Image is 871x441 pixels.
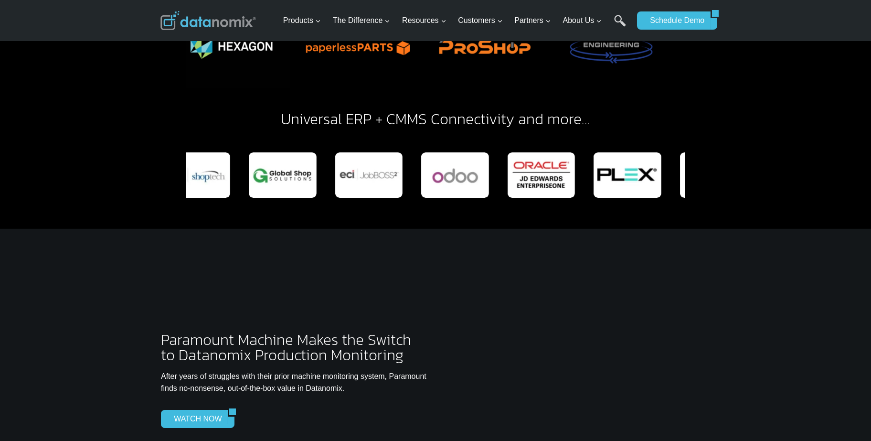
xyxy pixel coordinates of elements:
[680,152,747,197] img: Datanomix Production Monitoring Connects with Limble
[614,15,626,36] a: Search
[594,152,661,197] img: Datanomix Production Monitoring Connects with Plex
[161,372,426,393] span: After years of struggles with their prior machine monitoring system, Paramount finds no-nonsense,...
[215,40,258,48] span: Phone number
[514,14,551,27] span: Partners
[458,14,502,27] span: Customers
[215,118,252,127] span: State/Region
[563,14,602,27] span: About Us
[249,152,317,197] div: 15 of 19
[161,410,228,428] a: WATCH NOW
[279,5,633,36] nav: Primary Navigation
[160,11,256,30] img: Datanomix
[594,152,661,197] div: 19 of 19
[421,152,489,197] div: 17 of 19
[335,152,403,197] img: Datanomix Production Monitoring Connects with JobBoss ERP
[335,152,403,197] div: 16 of 19
[161,328,411,366] span: Paramount Machine Makes the Switch to Datanomix Production Monitoring
[162,152,230,197] img: Datanomix Production Monitoring Connects with SHOPTECH E2
[160,111,711,127] h2: Universal ERP + CMMS Connectivity and more…
[507,152,575,197] div: 18 of 19
[162,152,230,197] div: 14 of 19
[186,152,685,197] div: Photo Gallery Carousel
[215,0,245,9] span: Last Name
[333,14,391,27] span: The Difference
[637,11,711,30] a: Schedule Demo
[680,152,747,197] div: 1 of 19
[402,14,446,27] span: Resources
[130,213,161,220] a: Privacy Policy
[107,213,121,220] a: Terms
[283,14,321,27] span: Products
[249,152,317,197] img: Datanomix Production Monitoring Connects with GlobalShop ERP
[507,152,575,197] img: Datanomix Production Monitoring Connects with Oracle JD Edwards
[421,152,489,197] img: Datanomix Production Monitoring Connects with Odoo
